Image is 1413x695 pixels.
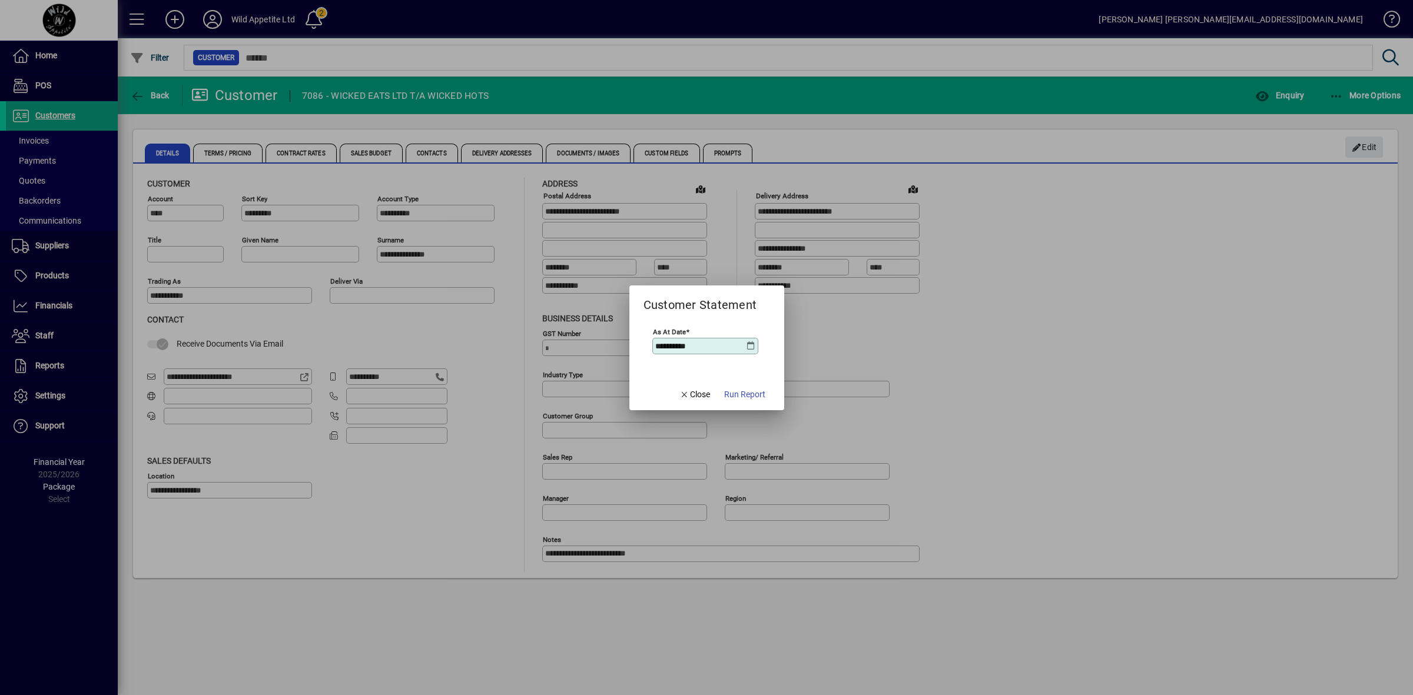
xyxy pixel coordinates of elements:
mat-label: As at Date [653,327,686,335]
span: Close [679,388,710,401]
button: Run Report [719,384,770,405]
h2: Customer Statement [629,285,771,314]
button: Close [675,384,715,405]
span: Run Report [724,388,765,401]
